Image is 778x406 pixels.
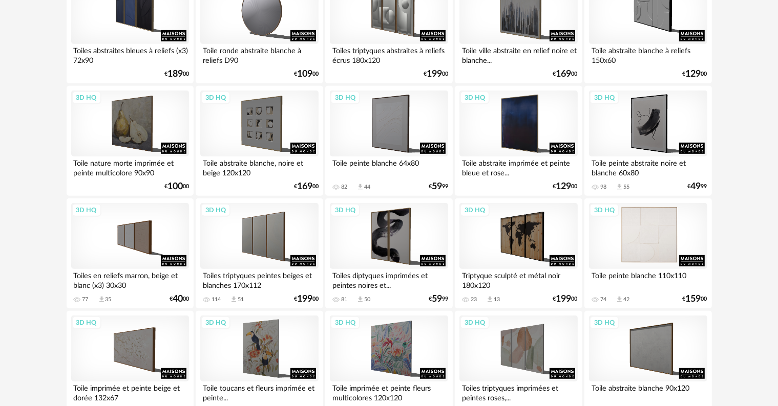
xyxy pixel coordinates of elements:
[584,86,711,196] a: 3D HQ Toile peinte abstraite noire et blanche 60x80 98 Download icon 55 €4999
[486,296,494,303] span: Download icon
[297,71,312,78] span: 109
[460,91,490,104] div: 3D HQ
[67,198,194,309] a: 3D HQ Toiles en reliefs marron, beige et blanc (x3) 30x30 77 Download icon 35 €4000
[200,156,318,177] div: Toile abstraite blanche, noire et beige 120x120
[460,316,490,329] div: 3D HQ
[330,91,360,104] div: 3D HQ
[71,44,189,64] div: Toiles abstraites bleues à reliefs (x3) 72x90
[294,183,319,190] div: € 00
[201,316,230,329] div: 3D HQ
[71,269,189,289] div: Toiles en reliefs marron, beige et blanc (x3) 30x30
[590,316,619,329] div: 3D HQ
[432,183,442,190] span: 59
[623,184,629,191] div: 55
[616,296,623,303] span: Download icon
[686,71,701,78] span: 129
[196,198,323,309] a: 3D HQ Toiles triptyques peintes beiges et blanches 170x112 114 Download icon 51 €19900
[356,183,364,191] span: Download icon
[459,381,577,402] div: Toiles triptyques imprimées et peintes roses,...
[67,86,194,196] a: 3D HQ Toile nature morte imprimée et peinte multicolore 90x90 €10000
[294,71,319,78] div: € 00
[429,296,448,303] div: € 99
[686,296,701,303] span: 159
[590,91,619,104] div: 3D HQ
[589,44,707,64] div: Toile abstraite blanche à reliefs 150x60
[297,296,312,303] span: 199
[424,71,448,78] div: € 00
[72,204,101,217] div: 3D HQ
[364,184,370,191] div: 44
[325,86,452,196] a: 3D HQ Toile peinte blanche 64x80 82 Download icon 44 €5999
[164,183,189,190] div: € 00
[455,86,582,196] a: 3D HQ Toile abstraite imprimée et peinte bleue et rose... €12900
[297,183,312,190] span: 169
[459,156,577,177] div: Toile abstraite imprimée et peinte bleue et rose...
[330,156,448,177] div: Toile peinte blanche 64x80
[589,156,707,177] div: Toile peinte abstraite noire et blanche 60x80
[683,296,707,303] div: € 00
[459,44,577,64] div: Toile ville abstraite en relief noire et blanche...
[556,296,572,303] span: 199
[294,296,319,303] div: € 00
[71,381,189,402] div: Toile imprimée et peinte beige et dorée 132x67
[356,296,364,303] span: Download icon
[72,316,101,329] div: 3D HQ
[364,296,370,303] div: 50
[623,296,629,303] div: 42
[330,204,360,217] div: 3D HQ
[553,296,578,303] div: € 00
[471,296,477,303] div: 23
[455,198,582,309] a: 3D HQ Triptyque sculpté et métal noir 180x120 23 Download icon 13 €19900
[238,296,244,303] div: 51
[200,44,318,64] div: Toile ronde abstraite blanche à reliefs D90
[325,198,452,309] a: 3D HQ Toiles diptyques imprimées et peintes noires et... 81 Download icon 50 €5999
[106,296,112,303] div: 35
[330,316,360,329] div: 3D HQ
[427,71,442,78] span: 199
[200,381,318,402] div: Toile toucans et fleurs imprimée et peinte...
[432,296,442,303] span: 59
[683,71,707,78] div: € 00
[584,198,711,309] a: 3D HQ Toile peinte blanche 110x110 74 Download icon 42 €15900
[691,183,701,190] span: 49
[600,184,606,191] div: 98
[460,204,490,217] div: 3D HQ
[167,183,183,190] span: 100
[212,296,221,303] div: 114
[330,269,448,289] div: Toiles diptyques imprimées et peintes noires et...
[341,296,347,303] div: 81
[170,296,189,303] div: € 00
[201,204,230,217] div: 3D HQ
[553,183,578,190] div: € 00
[589,381,707,402] div: Toile abstraite blanche 90x120
[556,183,572,190] span: 129
[201,91,230,104] div: 3D HQ
[459,269,577,289] div: Triptyque sculpté et métal noir 180x120
[98,296,106,303] span: Download icon
[553,71,578,78] div: € 00
[330,44,448,64] div: Toiles triptyques abstraites à reliefs écrus 180x120
[330,381,448,402] div: Toile imprimée et peinte fleurs multicolores 120x120
[230,296,238,303] span: Download icon
[494,296,500,303] div: 13
[688,183,707,190] div: € 99
[82,296,89,303] div: 77
[600,296,606,303] div: 74
[616,183,623,191] span: Download icon
[341,184,347,191] div: 82
[589,269,707,289] div: Toile peinte blanche 110x110
[590,204,619,217] div: 3D HQ
[173,296,183,303] span: 40
[167,71,183,78] span: 189
[429,183,448,190] div: € 99
[556,71,572,78] span: 169
[164,71,189,78] div: € 00
[72,91,101,104] div: 3D HQ
[71,156,189,177] div: Toile nature morte imprimée et peinte multicolore 90x90
[196,86,323,196] a: 3D HQ Toile abstraite blanche, noire et beige 120x120 €16900
[200,269,318,289] div: Toiles triptyques peintes beiges et blanches 170x112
